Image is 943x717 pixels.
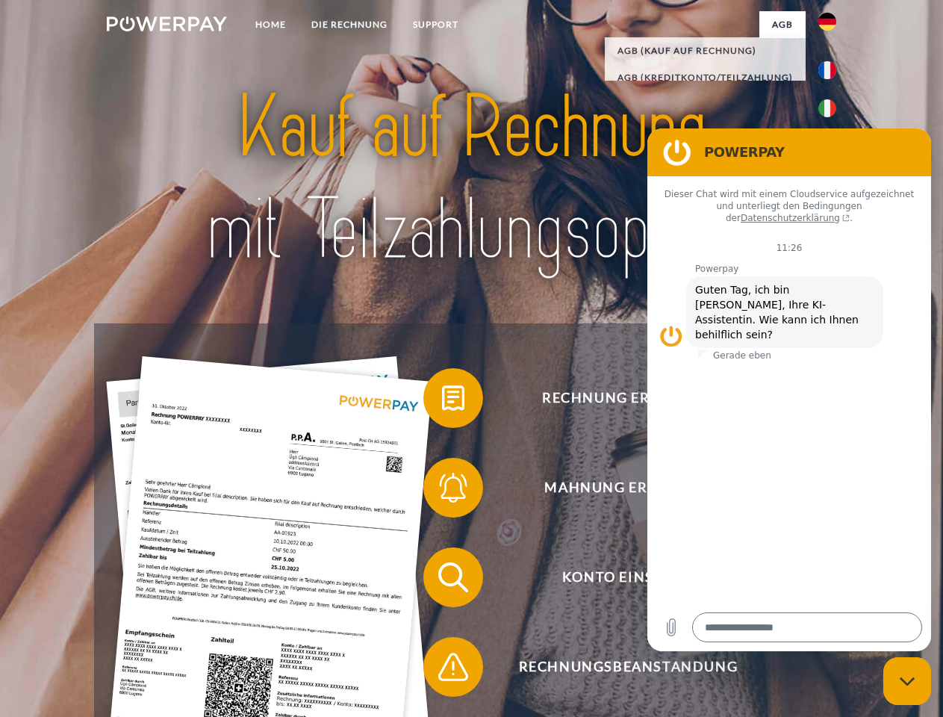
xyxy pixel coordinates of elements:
[423,547,812,607] button: Konto einsehen
[143,72,800,286] img: title-powerpay_de.svg
[435,379,472,417] img: qb_bill.svg
[400,11,471,38] a: SUPPORT
[445,637,811,697] span: Rechnungsbeanstandung
[818,61,836,79] img: fr
[445,458,811,518] span: Mahnung erhalten?
[423,368,812,428] button: Rechnung erhalten?
[605,64,806,91] a: AGB (Kreditkonto/Teilzahlung)
[107,16,227,31] img: logo-powerpay-white.svg
[818,99,836,117] img: it
[818,13,836,31] img: de
[299,11,400,38] a: DIE RECHNUNG
[445,547,811,607] span: Konto einsehen
[605,37,806,64] a: AGB (Kauf auf Rechnung)
[759,11,806,38] a: agb
[435,648,472,686] img: qb_warning.svg
[423,458,812,518] button: Mahnung erhalten?
[883,657,931,705] iframe: Schaltfläche zum Öffnen des Messaging-Fensters; Konversation läuft
[445,368,811,428] span: Rechnung erhalten?
[243,11,299,38] a: Home
[423,637,812,697] button: Rechnungsbeanstandung
[647,128,931,651] iframe: Messaging-Fenster
[435,469,472,506] img: qb_bell.svg
[435,559,472,596] img: qb_search.svg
